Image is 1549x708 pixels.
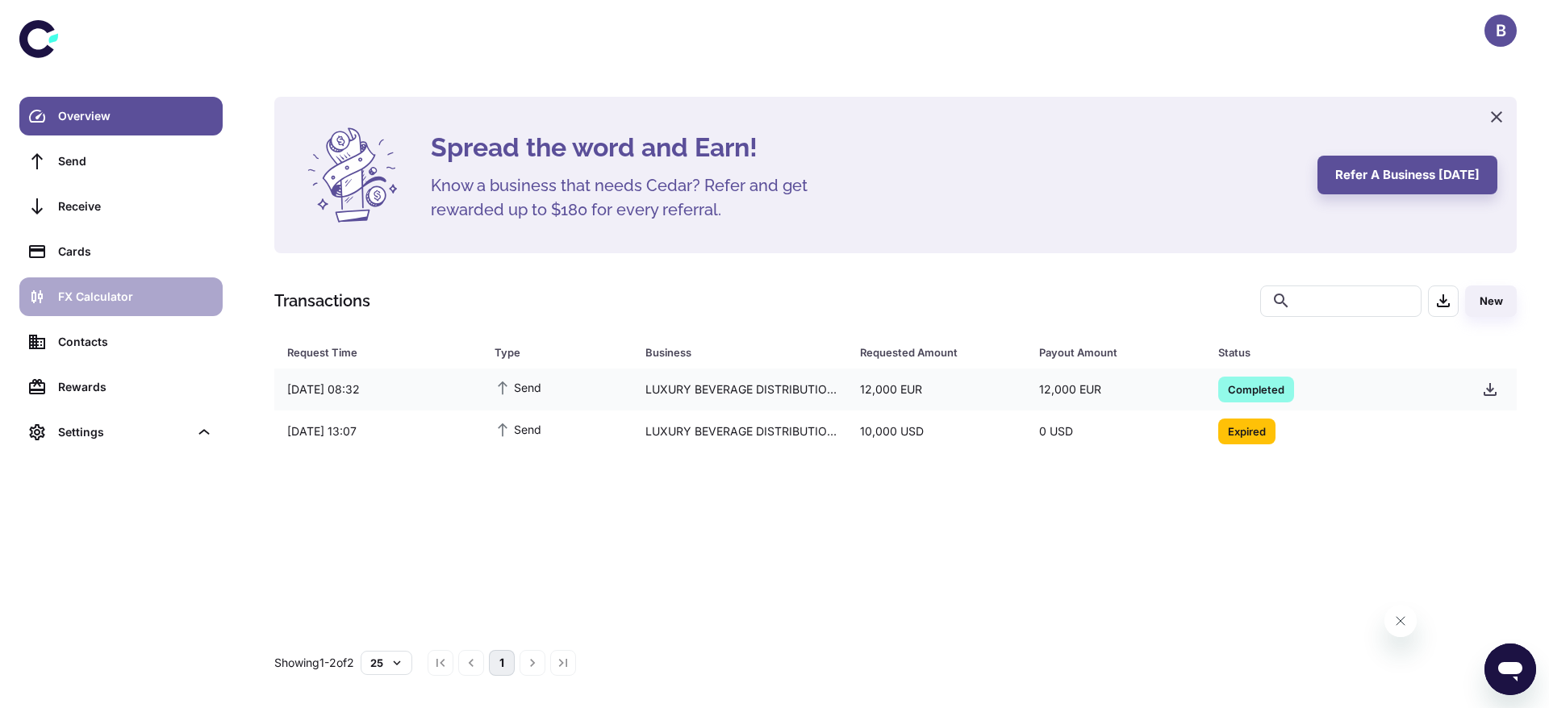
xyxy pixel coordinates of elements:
[1039,341,1178,364] div: Payout Amount
[495,420,541,438] span: Send
[58,152,213,170] div: Send
[860,341,999,364] div: Requested Amount
[847,416,1026,447] div: 10,000 USD
[274,289,370,313] h1: Transactions
[860,341,1020,364] span: Requested Amount
[1384,605,1417,637] iframe: Close message
[19,187,223,226] a: Receive
[274,374,482,405] div: [DATE] 08:32
[1026,374,1205,405] div: 12,000 EUR
[847,374,1026,405] div: 12,000 EUR
[633,416,847,447] div: LUXURY BEVERAGE DISTRIBUTION PTE LTD
[19,323,223,361] a: Contacts
[58,378,213,396] div: Rewards
[431,173,834,222] h5: Know a business that needs Cedar? Refer and get rewarded up to $180 for every referral.
[495,378,541,396] span: Send
[58,288,213,306] div: FX Calculator
[19,142,223,181] a: Send
[1218,341,1429,364] div: Status
[495,341,604,364] div: Type
[1484,643,1536,695] iframe: Button to launch messaging window
[489,650,515,676] button: page 1
[633,374,847,405] div: LUXURY BEVERAGE DISTRIBUTION PTE LTD
[58,423,189,441] div: Settings
[1218,381,1294,397] span: Completed
[431,128,1298,167] h4: Spread the word and Earn!
[274,654,354,672] p: Showing 1-2 of 2
[425,650,578,676] nav: pagination navigation
[58,243,213,260] div: Cards
[287,341,454,364] div: Request Time
[287,341,475,364] span: Request Time
[361,651,412,675] button: 25
[19,232,223,271] a: Cards
[19,277,223,316] a: FX Calculator
[1039,341,1199,364] span: Payout Amount
[495,341,625,364] span: Type
[1465,285,1517,317] button: New
[58,333,213,351] div: Contacts
[1026,416,1205,447] div: 0 USD
[1218,423,1276,439] span: Expired
[19,413,223,452] div: Settings
[19,368,223,406] a: Rewards
[58,198,213,215] div: Receive
[1484,15,1517,47] button: B
[58,107,213,125] div: Overview
[1317,156,1497,194] button: Refer a business [DATE]
[19,97,223,135] a: Overview
[274,416,482,447] div: [DATE] 13:07
[1218,341,1450,364] span: Status
[10,11,116,24] span: Hi. Need any help?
